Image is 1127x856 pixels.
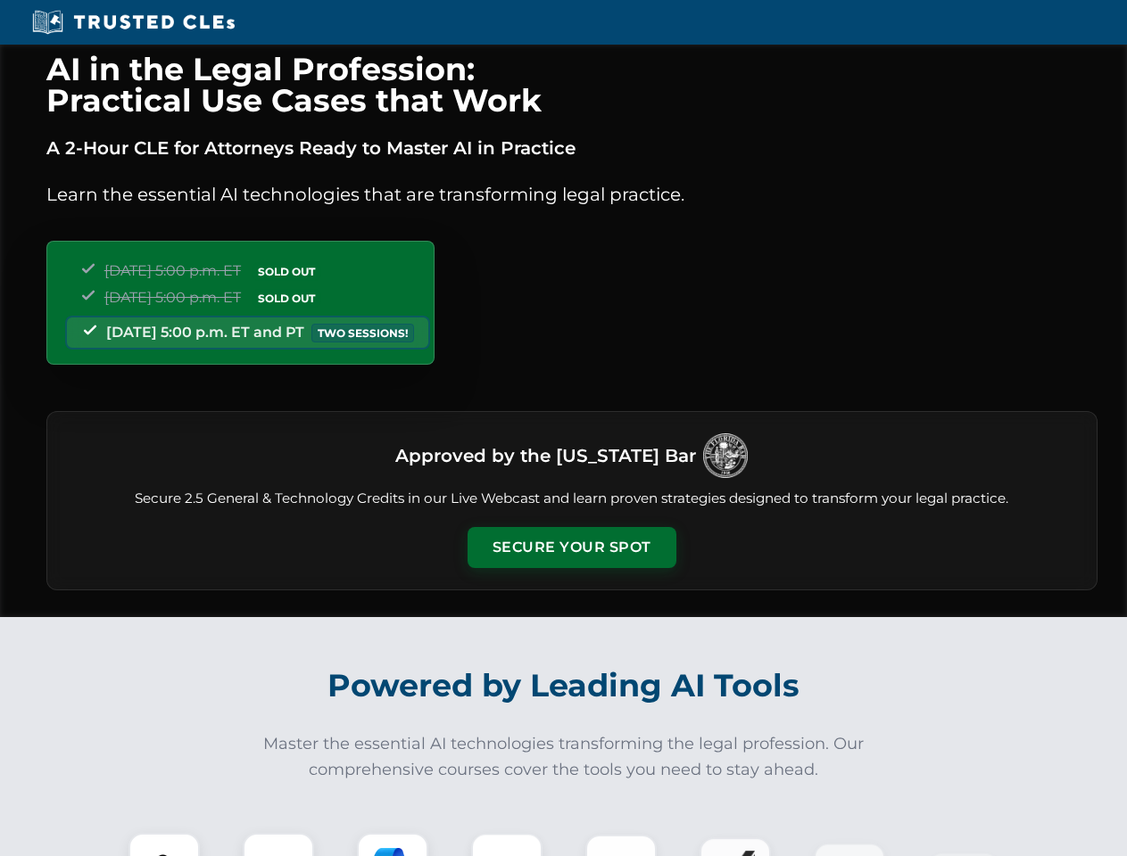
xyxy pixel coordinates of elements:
h1: AI in the Legal Profession: Practical Use Cases that Work [46,53,1098,116]
button: Secure Your Spot [468,527,676,568]
img: Logo [703,433,748,478]
p: Master the essential AI technologies transforming the legal profession. Our comprehensive courses... [252,731,876,783]
span: SOLD OUT [252,289,321,308]
h3: Approved by the [US_STATE] Bar [395,440,696,472]
p: Secure 2.5 General & Technology Credits in our Live Webcast and learn proven strategies designed ... [69,489,1075,509]
p: A 2-Hour CLE for Attorneys Ready to Master AI in Practice [46,134,1098,162]
h2: Powered by Leading AI Tools [70,654,1058,717]
img: Trusted CLEs [27,9,240,36]
span: [DATE] 5:00 p.m. ET [104,289,241,306]
span: SOLD OUT [252,262,321,281]
p: Learn the essential AI technologies that are transforming legal practice. [46,180,1098,209]
span: [DATE] 5:00 p.m. ET [104,262,241,279]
